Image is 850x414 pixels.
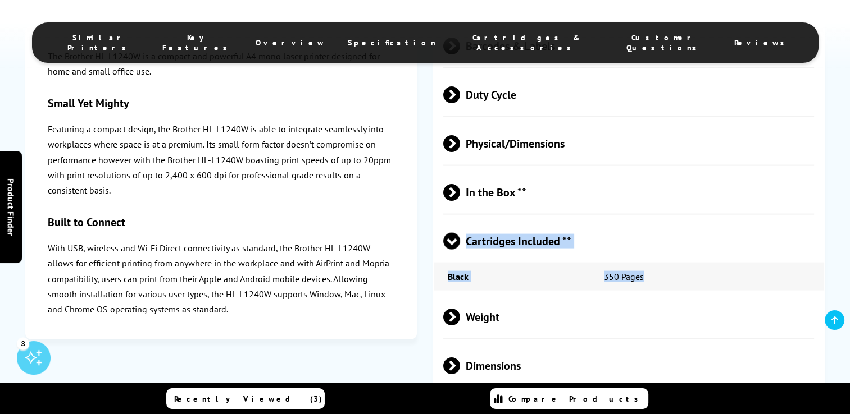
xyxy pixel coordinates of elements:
td: 350 Pages [590,263,824,291]
span: Overview [256,38,325,48]
a: Recently Viewed (3) [166,388,325,409]
span: Product Finder [6,178,17,236]
span: In the Box ** [443,172,814,214]
span: Specification [348,38,435,48]
span: Weight [443,296,814,338]
span: Physical/Dimensions [443,123,814,165]
span: Key Features [162,33,233,53]
h3: Small Yet Mighty [48,95,394,110]
span: Customer Questions [617,33,711,53]
span: Recently Viewed (3) [174,394,322,404]
td: Black [434,263,590,291]
h3: Built to Connect [48,214,394,229]
span: Reviews [734,38,790,48]
div: 3 [17,337,29,349]
span: Cartridges & Accessories [458,33,594,53]
span: Compare Products [508,394,644,404]
span: Cartridges Included ** [443,220,814,263]
span: Similar Printers [60,33,140,53]
span: Dimensions [443,345,814,387]
span: Duty Cycle [443,74,814,116]
p: Featuring a compact design, the Brother HL-L1240W is able to integrate seamlessly into workplaces... [48,121,394,197]
p: With USB, wireless and Wi-Fi Direct connectivity as standard, the Brother HL-L1240W allows for ef... [48,240,394,316]
a: Compare Products [490,388,648,409]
